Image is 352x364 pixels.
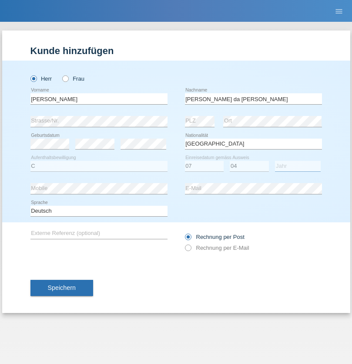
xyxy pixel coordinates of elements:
input: Frau [62,75,68,81]
label: Herr [30,75,52,82]
span: Speichern [48,284,76,291]
input: Herr [30,75,36,81]
input: Rechnung per E-Mail [185,245,191,255]
a: menu [330,8,348,14]
i: menu [335,7,343,16]
input: Rechnung per Post [185,234,191,245]
button: Speichern [30,280,93,296]
label: Frau [62,75,84,82]
h1: Kunde hinzufügen [30,45,322,56]
label: Rechnung per E-Mail [185,245,249,251]
label: Rechnung per Post [185,234,245,240]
